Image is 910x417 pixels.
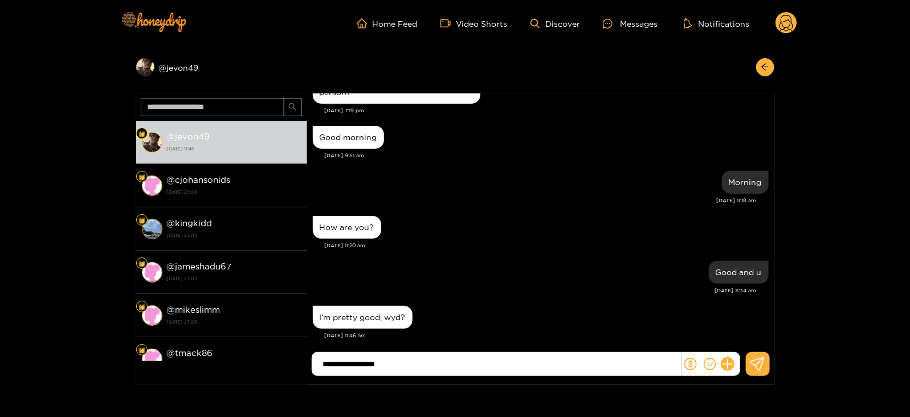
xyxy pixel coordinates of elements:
[440,18,456,28] span: video-camera
[167,360,301,370] strong: [DATE] 23:03
[722,171,769,194] div: Sep. 15, 11:18 am
[167,348,213,358] strong: @ tmack86
[138,130,145,137] img: Fan Level
[680,18,753,29] button: Notifications
[704,358,716,370] span: smile
[357,18,418,28] a: Home Feed
[167,187,301,197] strong: [DATE] 23:03
[138,217,145,224] img: Fan Level
[684,358,697,370] span: dollar
[729,178,762,187] div: Morning
[288,103,297,112] span: search
[603,17,658,30] div: Messages
[531,19,580,28] a: Discover
[142,175,162,196] img: conversation
[138,174,145,181] img: Fan Level
[761,63,769,72] span: arrow-left
[138,347,145,354] img: Fan Level
[142,349,162,369] img: conversation
[313,126,384,149] div: Sep. 15, 9:51 am
[313,216,381,239] div: Sep. 15, 11:20 am
[167,305,221,314] strong: @ mikeslimm
[167,175,231,185] strong: @ cjohansonids
[284,98,302,116] button: search
[142,219,162,239] img: conversation
[167,261,232,271] strong: @ jameshadu67
[756,58,774,76] button: arrow-left
[142,132,162,153] img: conversation
[357,18,373,28] span: home
[320,223,374,232] div: How are you?
[440,18,508,28] a: Video Shorts
[138,304,145,310] img: Fan Level
[313,287,757,295] div: [DATE] 11:34 am
[167,273,301,284] strong: [DATE] 23:03
[325,152,769,160] div: [DATE] 9:51 am
[167,230,301,240] strong: [DATE] 23:03
[325,332,769,340] div: [DATE] 11:46 am
[320,313,406,322] div: I’m pretty good, wyd?
[313,306,413,329] div: Sep. 15, 11:46 am
[325,107,769,115] div: [DATE] 7:19 pm
[142,305,162,326] img: conversation
[167,132,210,141] strong: @ jevon49
[142,262,162,283] img: conversation
[136,58,307,76] div: @jevon49
[325,242,769,250] div: [DATE] 11:20 am
[313,197,757,205] div: [DATE] 11:18 am
[716,268,762,277] div: Good and u
[682,355,699,373] button: dollar
[167,144,301,154] strong: [DATE] 11:46
[167,317,301,327] strong: [DATE] 23:03
[320,133,377,142] div: Good morning
[709,261,769,284] div: Sep. 15, 11:34 am
[138,260,145,267] img: Fan Level
[167,218,213,228] strong: @ kingkidd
